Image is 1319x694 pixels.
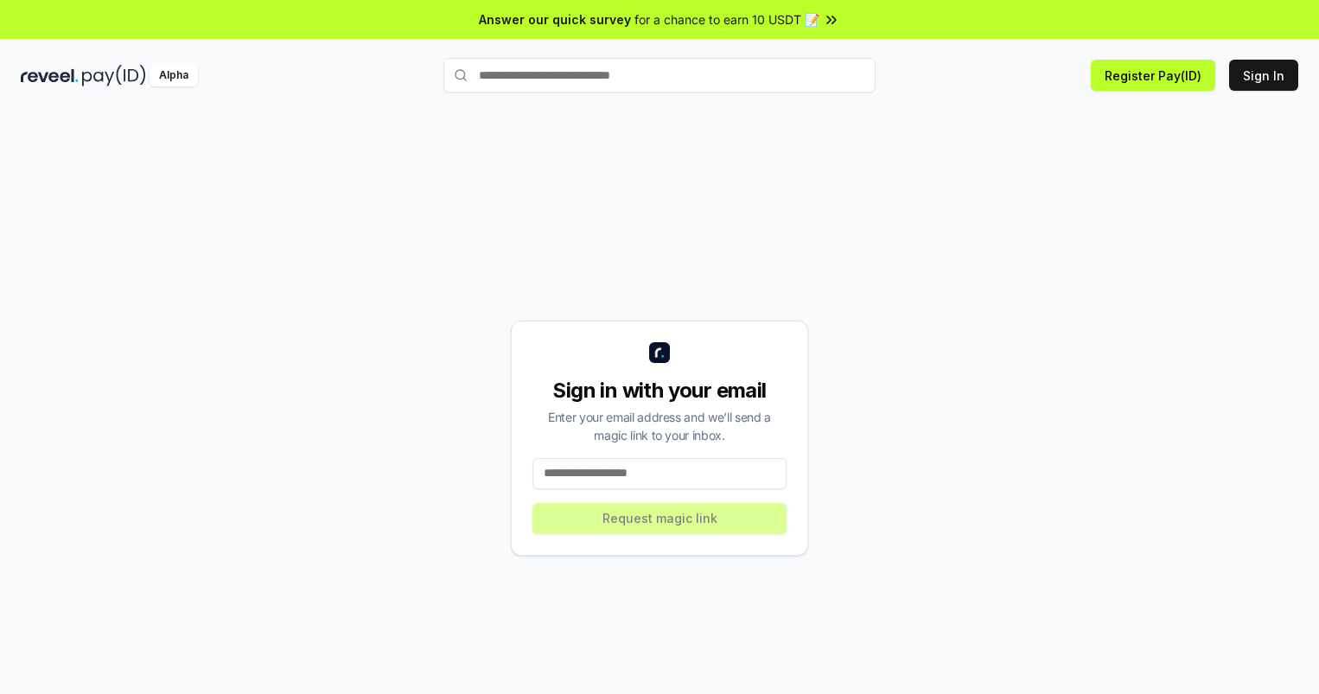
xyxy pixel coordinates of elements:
span: for a chance to earn 10 USDT 📝 [634,10,819,29]
img: pay_id [82,65,146,86]
div: Alpha [150,65,198,86]
span: Answer our quick survey [479,10,631,29]
img: logo_small [649,342,670,363]
img: reveel_dark [21,65,79,86]
button: Register Pay(ID) [1091,60,1215,91]
div: Sign in with your email [532,377,787,404]
button: Sign In [1229,60,1298,91]
div: Enter your email address and we’ll send a magic link to your inbox. [532,408,787,444]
